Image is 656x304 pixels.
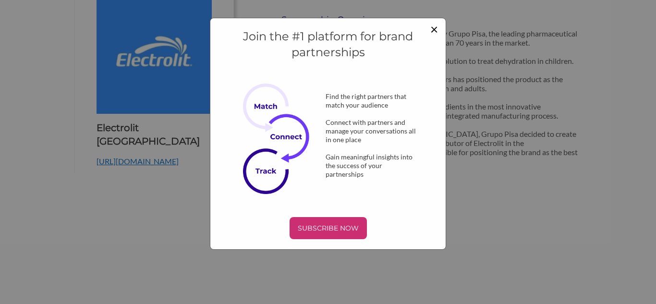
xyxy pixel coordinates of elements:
a: SUBSCRIBE NOW [220,217,436,239]
div: Connect with partners and manage your conversations all in one place [310,118,436,144]
button: Close modal [430,22,438,36]
h4: Join the #1 platform for brand partnerships [220,28,436,61]
img: Subscribe Now Image [243,84,318,194]
span: × [430,21,438,37]
div: Gain meaningful insights into the success of your partnerships [310,153,436,179]
p: SUBSCRIBE NOW [293,221,363,235]
div: Find the right partners that match your audience [310,92,436,109]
